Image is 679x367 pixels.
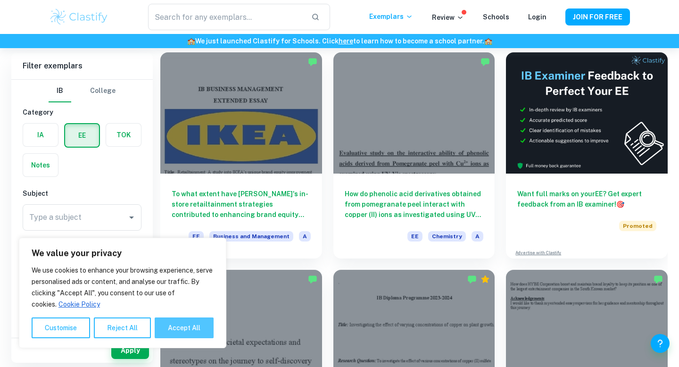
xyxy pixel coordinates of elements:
[467,275,477,284] img: Marked
[49,80,116,102] div: Filter type choice
[484,37,492,45] span: 🏫
[2,36,677,46] h6: We just launched Clastify for Schools. Click to learn how to become a school partner.
[308,57,317,67] img: Marked
[32,248,214,259] p: We value your privacy
[155,317,214,338] button: Accept All
[49,80,71,102] button: IB
[65,124,99,147] button: EE
[472,231,483,242] span: A
[94,317,151,338] button: Reject All
[32,265,214,310] p: We use cookies to enhance your browsing experience, serve personalised ads or content, and analys...
[11,53,153,79] h6: Filter exemplars
[517,189,656,209] h6: Want full marks on your EE ? Get expert feedback from an IB examiner!
[49,8,109,26] img: Clastify logo
[23,188,141,199] h6: Subject
[483,13,509,21] a: Schools
[345,189,484,220] h6: How do phenolic acid derivatives obtained from pomegranate peel interact with copper (II) ions as...
[428,231,466,242] span: Chemistry
[565,8,630,25] button: JOIN FOR FREE
[506,52,668,174] img: Thumbnail
[209,231,293,242] span: Business and Management
[339,37,353,45] a: here
[172,189,311,220] h6: To what extent have [PERSON_NAME]'s in-store retailtainment strategies contributed to enhancing b...
[528,13,547,21] a: Login
[407,231,422,242] span: EE
[23,154,58,176] button: Notes
[432,12,464,23] p: Review
[651,334,670,353] button: Help and Feedback
[369,11,413,22] p: Exemplars
[308,275,317,284] img: Marked
[654,275,663,284] img: Marked
[32,317,90,338] button: Customise
[480,57,490,67] img: Marked
[19,238,226,348] div: We value your privacy
[619,221,656,231] span: Promoted
[106,124,141,146] button: TOK
[23,107,141,117] h6: Category
[189,231,204,242] span: EE
[515,250,561,256] a: Advertise with Clastify
[333,52,495,259] a: How do phenolic acid derivatives obtained from pomegranate peel interact with copper (II) ions as...
[187,37,195,45] span: 🏫
[160,52,322,259] a: To what extent have [PERSON_NAME]'s in-store retailtainment strategies contributed to enhancing b...
[90,80,116,102] button: College
[480,275,490,284] div: Premium
[299,231,311,242] span: A
[125,211,138,224] button: Open
[506,52,668,259] a: Want full marks on yourEE? Get expert feedback from an IB examiner!PromotedAdvertise with Clastify
[111,342,149,359] button: Apply
[23,124,58,146] button: IA
[616,200,624,208] span: 🎯
[58,300,100,309] a: Cookie Policy
[148,4,304,30] input: Search for any exemplars...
